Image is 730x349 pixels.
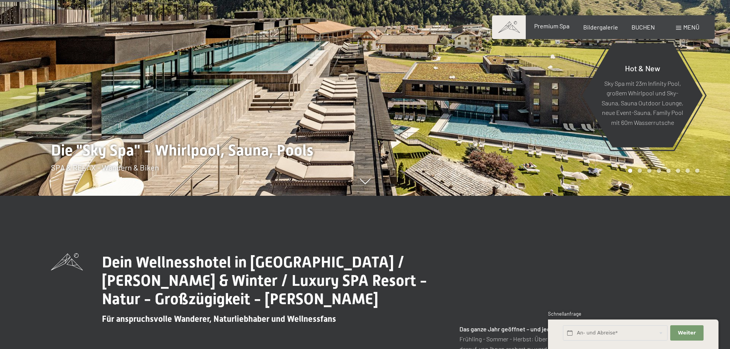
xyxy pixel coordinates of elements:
span: Für anspruchsvolle Wanderer, Naturliebhaber und Wellnessfans [102,314,336,324]
p: Sky Spa mit 23m Infinity Pool, großem Whirlpool und Sky-Sauna, Sauna Outdoor Lounge, neue Event-S... [601,78,684,127]
a: Bildergalerie [583,23,618,31]
div: Carousel Page 2 [638,169,642,173]
button: Weiter [670,325,703,341]
a: Hot & New Sky Spa mit 23m Infinity Pool, großem Whirlpool und Sky-Sauna, Sauna Outdoor Lounge, ne... [582,43,703,148]
a: Premium Spa [534,22,569,29]
div: Carousel Page 3 [647,169,651,173]
div: Carousel Pagination [625,169,699,173]
div: Carousel Page 8 [695,169,699,173]
span: Weiter [678,329,696,336]
a: BUCHEN [632,23,655,31]
span: Menü [683,23,699,31]
div: Carousel Page 6 [676,169,680,173]
span: Schnellanfrage [548,311,581,317]
span: Dein Wellnesshotel in [GEOGRAPHIC_DATA] / [PERSON_NAME] & Winter / Luxury SPA Resort - Natur - Gr... [102,253,427,308]
div: Carousel Page 4 [657,169,661,173]
div: Carousel Page 7 [686,169,690,173]
span: Hot & New [625,63,660,72]
div: Carousel Page 5 [666,169,671,173]
strong: Das ganze Jahr geöffnet – und jeden Moment ein Erlebnis! [459,325,615,333]
div: Carousel Page 1 (Current Slide) [628,169,632,173]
